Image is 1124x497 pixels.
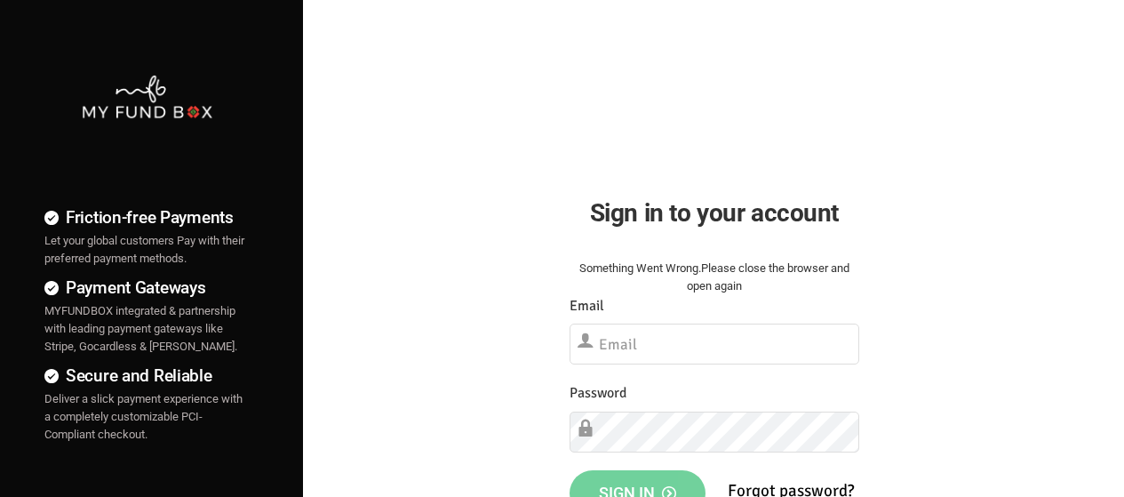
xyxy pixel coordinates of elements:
[570,295,604,317] label: Email
[44,275,250,301] h4: Payment Gateways
[81,74,213,120] img: mfbwhite.png
[570,260,859,295] div: Something Went Wrong.Please close the browser and open again
[44,204,250,230] h4: Friction-free Payments
[44,304,237,353] span: MYFUNDBOX integrated & partnership with leading payment gateways like Stripe, Gocardless & [PERSO...
[44,363,250,389] h4: Secure and Reliable
[44,392,243,441] span: Deliver a slick payment experience with a completely customizable PCI-Compliant checkout.
[570,324,859,365] input: Email
[44,234,244,265] span: Let your global customers Pay with their preferred payment methods.
[570,382,626,405] label: Password
[570,194,859,232] h2: Sign in to your account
